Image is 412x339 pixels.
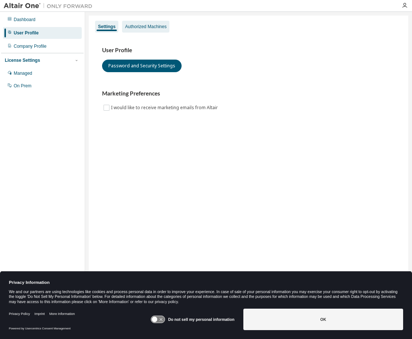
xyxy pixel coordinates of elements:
h3: Marketing Preferences [102,90,395,97]
div: License Settings [5,57,40,63]
button: Password and Security Settings [102,60,182,72]
label: I would like to receive marketing emails from Altair [111,103,219,112]
div: Company Profile [14,43,47,49]
img: Altair One [4,2,96,10]
div: Authorized Machines [125,24,166,30]
div: On Prem [14,83,31,89]
div: Settings [98,24,115,30]
div: Managed [14,70,32,76]
div: Dashboard [14,17,36,23]
div: User Profile [14,30,38,36]
h3: User Profile [102,47,395,54]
